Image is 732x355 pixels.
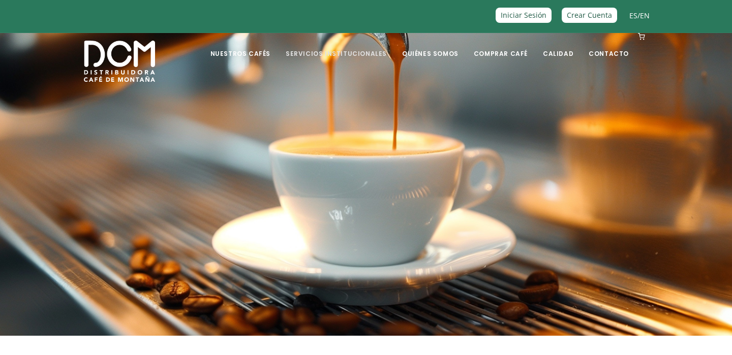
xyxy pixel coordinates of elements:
a: Comprar Café [468,34,534,58]
a: Calidad [537,34,579,58]
a: Quiénes Somos [396,34,465,58]
a: ES [629,11,637,20]
a: Crear Cuenta [562,8,617,22]
a: EN [640,11,650,20]
a: Servicios Institucionales [280,34,393,58]
a: Contacto [583,34,635,58]
span: / [629,10,650,21]
a: Iniciar Sesión [496,8,552,22]
a: Nuestros Cafés [204,34,277,58]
